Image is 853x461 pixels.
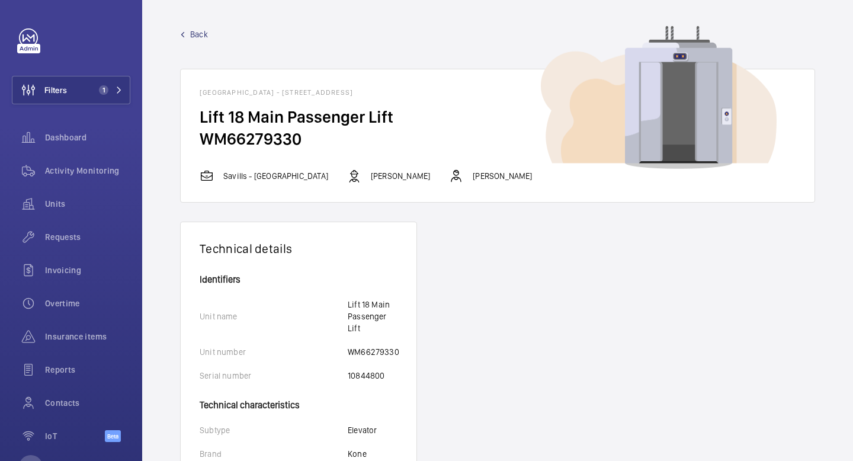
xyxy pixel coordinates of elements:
p: [PERSON_NAME] [473,170,532,182]
span: Beta [105,430,121,442]
span: Activity Monitoring [45,165,130,177]
p: WM66279330 [348,346,399,358]
span: Dashboard [45,132,130,143]
p: [PERSON_NAME] [371,170,430,182]
h4: Technical characteristics [200,393,397,410]
span: Units [45,198,130,210]
span: Requests [45,231,130,243]
span: 1 [99,85,108,95]
span: Insurance items [45,331,130,342]
p: Subtype [200,424,348,436]
p: Elevator [348,424,377,436]
h2: Lift 18 Main Passenger Lift [200,106,796,128]
p: 10844800 [348,370,384,382]
h1: [GEOGRAPHIC_DATA] - [STREET_ADDRESS] [200,88,796,97]
p: Unit name [200,310,348,322]
p: Kone [348,448,367,460]
span: IoT [45,430,105,442]
img: device image [541,26,777,169]
p: Lift 18 Main Passenger Lift [348,299,397,334]
p: Savills - [GEOGRAPHIC_DATA] [223,170,328,182]
p: Brand [200,448,348,460]
h1: Technical details [200,241,397,256]
h4: Identifiers [200,275,397,284]
span: Filters [44,84,67,96]
span: Back [190,28,208,40]
p: Serial number [200,370,348,382]
h2: WM66279330 [200,128,796,150]
p: Unit number [200,346,348,358]
span: Reports [45,364,130,376]
span: Overtime [45,297,130,309]
span: Invoicing [45,264,130,276]
span: Contacts [45,397,130,409]
button: Filters1 [12,76,130,104]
